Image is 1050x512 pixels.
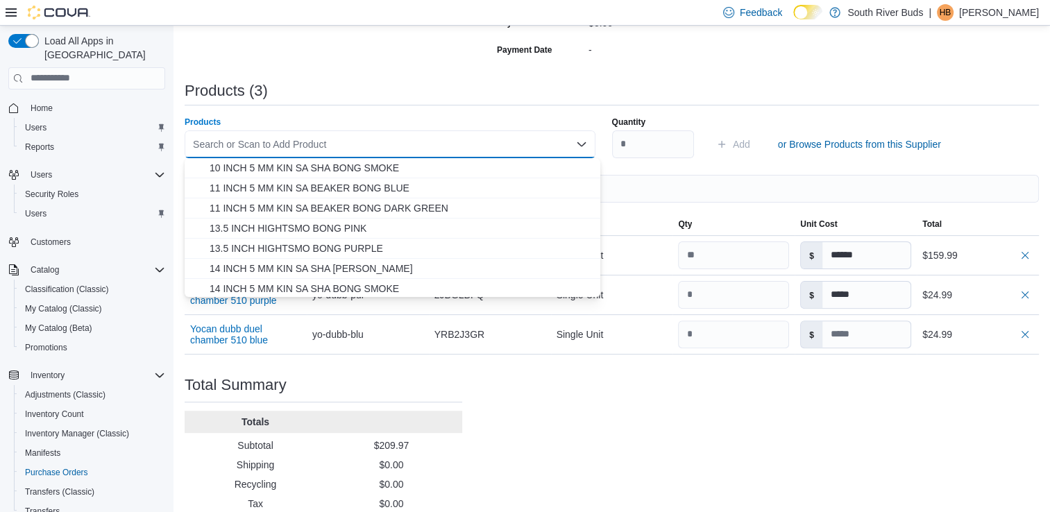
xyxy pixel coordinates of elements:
[25,486,94,497] span: Transfers (Classic)
[14,424,171,443] button: Inventory Manager (Classic)
[922,219,942,230] span: Total
[326,477,457,491] p: $0.00
[3,232,171,252] button: Customers
[14,118,171,137] button: Users
[19,119,165,136] span: Users
[937,4,954,21] div: Heather Brinkman
[940,4,951,21] span: HB
[3,165,171,185] button: Users
[25,303,102,314] span: My Catalog (Classic)
[19,406,90,423] a: Inventory Count
[801,282,822,308] label: $
[19,281,115,298] a: Classification (Classic)
[185,117,221,128] label: Products
[210,241,592,255] span: 13.5 INCH HIGHTSMO BONG PURPLE
[185,279,600,299] button: 14 INCH 5 MM KIN SA SHA BONG SMOKE
[14,338,171,357] button: Promotions
[795,213,917,235] button: Unit Cost
[19,425,165,442] span: Inventory Manager (Classic)
[612,117,646,128] label: Quantity
[210,161,592,175] span: 10 INCH 5 MM KIN SA SHA BONG SMOKE
[185,198,600,219] button: 11 INCH 5 MM KIN SA BEAKER BONG DARK GREEN
[19,464,94,481] a: Purchase Orders
[25,467,88,478] span: Purchase Orders
[28,6,90,19] img: Cova
[19,425,135,442] a: Inventory Manager (Classic)
[25,284,109,295] span: Classification (Classic)
[19,339,165,356] span: Promotions
[922,326,1033,343] div: $24.99
[185,377,287,393] h3: Total Summary
[19,445,66,461] a: Manifests
[19,139,60,155] a: Reports
[19,119,52,136] a: Users
[25,409,84,420] span: Inventory Count
[25,167,165,183] span: Users
[14,204,171,223] button: Users
[19,205,165,222] span: Users
[210,221,592,235] span: 13.5 INCH HIGHTSMO BONG PINK
[793,5,822,19] input: Dark Mode
[25,208,46,219] span: Users
[312,326,364,343] span: yo-dubb-blu
[19,406,165,423] span: Inventory Count
[25,428,129,439] span: Inventory Manager (Classic)
[551,321,673,348] div: Single Unit
[19,445,165,461] span: Manifests
[190,458,321,472] p: Shipping
[3,366,171,385] button: Inventory
[19,300,108,317] a: My Catalog (Classic)
[185,83,268,99] h3: Products (3)
[25,189,78,200] span: Security Roles
[190,323,301,345] button: Yocan dubb duel chamber 510 blue
[19,300,165,317] span: My Catalog (Classic)
[210,181,592,195] span: 11 INCH 5 MM KIN SA BEAKER BONG BLUE
[959,4,1039,21] p: [PERSON_NAME]
[14,404,171,424] button: Inventory Count
[19,186,165,203] span: Security Roles
[19,484,100,500] a: Transfers (Classic)
[678,219,692,230] span: Qty
[917,213,1039,235] button: Total
[210,201,592,215] span: 11 INCH 5 MM KIN SA BEAKER BONG DARK GREEN
[326,458,457,472] p: $0.00
[497,44,552,56] label: Payment Date
[3,260,171,280] button: Catalog
[190,415,321,429] p: Totals
[25,233,165,250] span: Customers
[801,242,822,268] label: $
[14,385,171,404] button: Adjustments (Classic)
[326,497,457,511] p: $0.00
[25,122,46,133] span: Users
[434,326,484,343] span: YRB2J3GR
[326,438,457,452] p: $209.97
[551,241,673,269] div: Single Unit
[19,205,52,222] a: Users
[25,367,70,384] button: Inventory
[19,464,165,481] span: Purchase Orders
[14,482,171,502] button: Transfers (Classic)
[39,34,165,62] span: Load All Apps in [GEOGRAPHIC_DATA]
[19,139,165,155] span: Reports
[772,130,947,158] button: or Browse Products from this Supplier
[19,320,165,336] span: My Catalog (Beta)
[922,247,1033,264] div: $159.99
[551,281,673,309] div: Single Unit
[19,386,165,403] span: Adjustments (Classic)
[14,280,171,299] button: Classification (Classic)
[778,137,941,151] span: or Browse Products from this Supplier
[19,339,73,356] a: Promotions
[185,178,600,198] button: 11 INCH 5 MM KIN SA BEAKER BONG BLUE
[3,98,171,118] button: Home
[576,139,587,150] button: Close list of options
[25,142,54,153] span: Reports
[801,321,822,348] label: $
[733,137,750,151] span: Add
[31,264,59,275] span: Catalog
[588,39,774,56] div: -
[19,186,84,203] a: Security Roles
[31,103,53,114] span: Home
[25,234,76,250] a: Customers
[25,367,165,384] span: Inventory
[185,219,600,239] button: 13.5 INCH HIGHTSMO BONG PINK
